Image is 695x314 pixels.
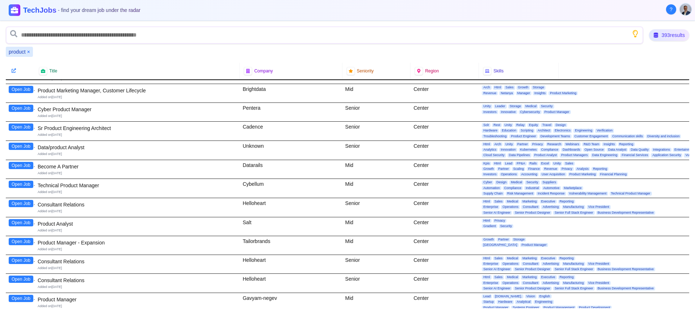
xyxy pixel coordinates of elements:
[38,258,237,265] div: Consultant Relations
[540,200,557,204] span: Executive
[582,142,601,146] span: R&D Team
[410,141,479,160] div: Center
[38,201,237,208] div: Consultant Relations
[527,167,541,171] span: Finance
[9,86,33,93] button: Open Job
[521,256,538,260] span: Marketing
[499,91,514,95] span: Netanya
[38,304,237,309] div: Added on [DATE]
[38,106,237,113] div: Cyber Product Manager
[591,153,619,157] span: Data Engineering
[38,296,237,303] div: Product Manager
[540,162,551,166] span: Excel
[342,179,411,198] div: Mid
[342,160,411,179] div: Mid
[540,148,560,152] span: Compliance
[680,4,691,15] img: User avatar
[620,153,649,157] span: Financial Services
[482,286,512,290] span: Senior AI Engineer
[541,262,560,266] span: Advertising
[482,200,492,204] span: Html
[240,198,342,217] div: Helloheart
[9,123,33,131] button: Open Job
[410,122,479,141] div: Center
[509,180,523,184] span: Medical
[482,192,504,196] span: Supply Chain
[515,123,526,127] span: Relay
[501,262,520,266] span: Operations
[482,129,499,133] span: Hardware
[342,293,411,312] div: Mid
[482,85,492,89] span: Arch
[611,134,644,138] span: Communication skills
[652,148,671,152] span: Integrations
[482,238,495,242] span: Growth
[240,293,342,312] div: Gavyam-negev
[493,142,503,146] span: Arch
[9,200,33,207] button: Open Job
[9,257,33,264] button: Open Job
[646,134,681,138] span: Diversity and inclusion
[610,192,652,196] span: Technical Product Manager
[587,262,611,266] span: Vice President
[519,129,535,133] span: Scripting
[519,148,538,152] span: Kubernetes
[632,30,639,37] button: Show search tips
[558,256,575,260] span: Reporting
[9,143,33,150] button: Open Job
[543,110,571,114] span: Product Manager
[504,85,515,89] span: Sales
[521,275,538,279] span: Marketing
[342,198,411,217] div: Senior
[482,123,490,127] span: Solr
[513,211,552,215] span: Senior Product Designer
[505,256,519,260] span: Medical
[482,300,495,304] span: Startup
[509,134,538,138] span: Product Engineer
[602,142,616,146] span: Insights
[482,275,492,279] span: Html
[410,103,479,121] div: Center
[482,281,500,285] span: Enterprise
[554,123,567,127] span: Design
[240,236,342,255] div: Tailorbrands
[240,217,342,236] div: Salt
[513,267,552,271] span: Senior Product Designer
[482,153,506,157] span: Cloud Security
[573,134,610,138] span: Customer Engagement
[505,200,519,204] span: Medical
[521,200,538,204] span: Marketing
[512,167,526,171] span: Scaling
[542,306,576,310] span: Product Management
[568,192,608,196] span: Vulnerability Management
[508,104,523,108] span: Storage
[513,286,552,290] span: Senior Product Designer
[538,294,552,298] span: English
[651,153,682,157] span: Application Security
[482,262,500,266] span: Enterprise
[482,148,498,152] span: Analytics
[552,162,563,166] span: Unity
[542,186,561,190] span: Automotive
[240,103,342,121] div: Pentera
[540,172,566,176] span: User Acquisition
[493,219,507,223] span: Privacy
[482,142,492,146] span: Html
[540,275,557,279] span: Executive
[494,104,507,108] span: Leader
[546,142,563,146] span: Research
[540,256,557,260] span: Executive
[342,217,411,236] div: Mid
[493,200,504,204] span: Sales
[342,103,411,121] div: Senior
[482,224,497,228] span: Gradient
[596,211,655,215] span: Business Development Representative
[562,262,585,266] span: Manufacturing
[342,84,411,102] div: Mid
[38,95,237,100] div: Added on [DATE]
[525,180,540,184] span: Security
[560,167,574,171] span: Privacy
[240,84,342,102] div: Brightdata
[534,300,554,304] span: Engineering
[503,123,514,127] span: Unity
